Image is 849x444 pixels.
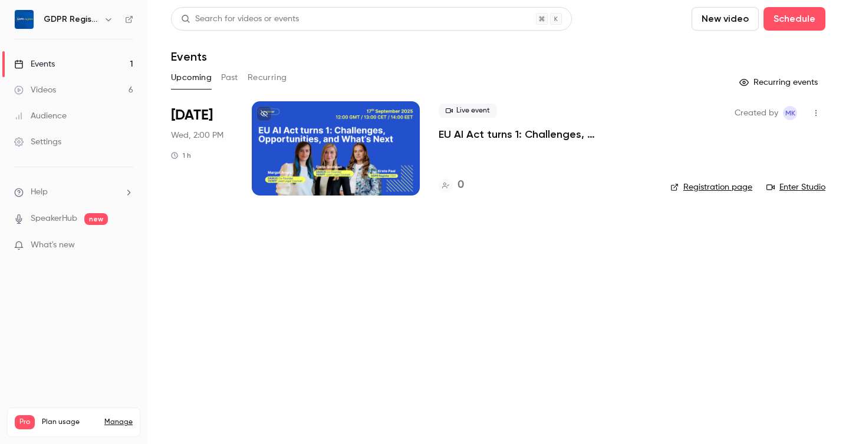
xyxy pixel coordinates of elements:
[31,239,75,251] span: What's new
[171,68,212,87] button: Upcoming
[181,13,299,25] div: Search for videos or events
[764,7,825,31] button: Schedule
[171,101,233,196] div: Sep 17 Wed, 2:00 PM (Europe/Tallinn)
[44,14,99,25] h6: GDPR Register
[171,151,191,160] div: 1 h
[439,127,651,141] a: EU AI Act turns 1: Challenges, Opportunities, and What’s Next
[15,10,34,29] img: GDPR Register
[221,68,238,87] button: Past
[783,106,797,120] span: Marit Kesa
[458,177,464,193] h4: 0
[670,181,752,193] a: Registration page
[31,186,48,198] span: Help
[766,181,825,193] a: Enter Studio
[734,73,825,92] button: Recurring events
[171,49,207,64] h1: Events
[31,213,77,225] a: SpeakerHub
[84,213,108,225] span: new
[439,177,464,193] a: 0
[735,106,778,120] span: Created by
[42,418,97,427] span: Plan usage
[248,68,287,87] button: Recurring
[14,110,67,122] div: Audience
[692,7,759,31] button: New video
[104,418,133,427] a: Manage
[171,106,213,125] span: [DATE]
[14,136,61,148] div: Settings
[171,130,223,141] span: Wed, 2:00 PM
[14,186,133,198] li: help-dropdown-opener
[14,58,55,70] div: Events
[15,415,35,429] span: Pro
[439,104,497,118] span: Live event
[785,106,795,120] span: MK
[14,84,56,96] div: Videos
